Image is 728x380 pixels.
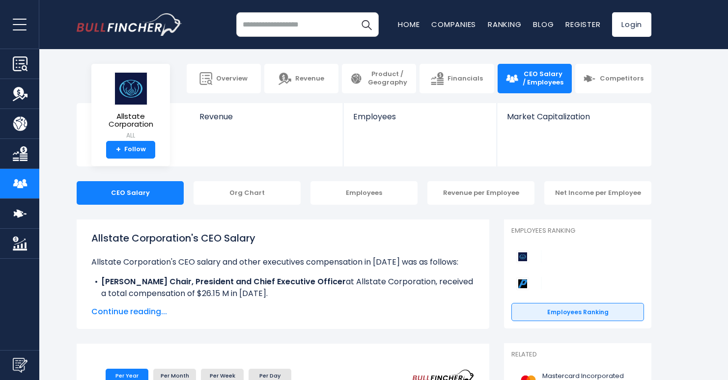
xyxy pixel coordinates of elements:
span: Revenue [199,112,334,121]
a: Overview [187,64,261,93]
button: Search [354,12,379,37]
h1: Allstate Corporation's CEO Salary [91,231,475,245]
p: Allstate Corporation's CEO salary and other executives compensation in [DATE] was as follows: [91,256,475,268]
span: Market Capitalization [507,112,641,121]
a: Allstate Corporation ALL [99,72,163,141]
a: Employees [343,103,496,138]
div: Employees [310,181,418,205]
div: CEO Salary [77,181,184,205]
a: Companies [431,19,476,29]
span: Overview [216,75,248,83]
a: Login [612,12,651,37]
a: Blog [533,19,554,29]
a: Ranking [488,19,521,29]
p: Related [511,351,644,359]
p: Employees Ranking [511,227,644,235]
a: Financials [420,64,494,93]
li: at Allstate Corporation, received a total compensation of $26.15 M in [DATE]. [91,276,475,299]
span: Employees [353,112,486,121]
img: Progressive Corporation competitors logo [516,277,529,290]
a: Revenue [190,103,343,138]
img: Allstate Corporation competitors logo [516,250,529,263]
div: Revenue per Employee [427,181,534,205]
a: Register [565,19,600,29]
b: [PERSON_NAME] Chair, President and Chief Executive Officer [101,276,346,287]
img: bullfincher logo [77,13,182,36]
span: CEO Salary / Employees [522,70,564,87]
span: Continue reading... [91,306,475,318]
span: Allstate Corporation [99,112,162,129]
a: Home [398,19,420,29]
div: Org Chart [194,181,301,205]
a: Product / Geography [342,64,416,93]
span: Revenue [295,75,324,83]
span: Product / Geography [366,70,408,87]
div: Net Income per Employee [544,181,651,205]
strong: + [116,145,121,154]
span: Competitors [600,75,644,83]
a: Employees Ranking [511,303,644,322]
a: +Follow [106,141,155,159]
a: Go to homepage [77,13,182,36]
a: CEO Salary / Employees [498,64,572,93]
span: Financials [448,75,483,83]
a: Competitors [575,64,651,93]
a: Market Capitalization [497,103,650,138]
small: ALL [99,131,162,140]
a: Revenue [264,64,338,93]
